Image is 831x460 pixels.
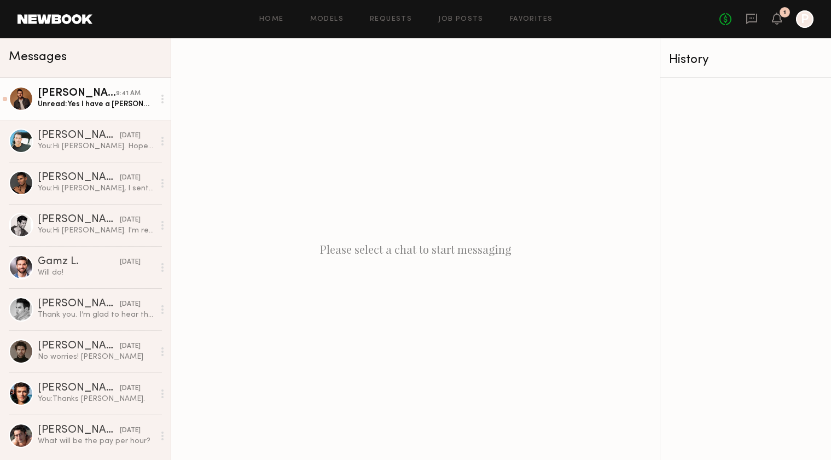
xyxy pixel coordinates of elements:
[669,54,822,66] div: History
[38,141,154,152] div: You: Hi [PERSON_NAME]. Hope all is well. We haven't finalized details yet but we are possibly sho...
[120,426,141,436] div: [DATE]
[38,257,120,267] div: Gamz L.
[38,267,154,278] div: Will do!
[38,299,120,310] div: [PERSON_NAME]
[38,383,120,394] div: [PERSON_NAME]
[310,16,344,23] a: Models
[783,10,786,16] div: 1
[38,394,154,404] div: You: Thanks [PERSON_NAME].
[259,16,284,23] a: Home
[796,10,813,28] a: P
[38,214,120,225] div: [PERSON_NAME]
[38,130,120,141] div: [PERSON_NAME]
[120,383,141,394] div: [DATE]
[370,16,412,23] a: Requests
[116,89,141,99] div: 9:41 AM
[171,38,660,460] div: Please select a chat to start messaging
[38,88,116,99] div: [PERSON_NAME]
[120,131,141,141] div: [DATE]
[510,16,553,23] a: Favorites
[38,425,120,436] div: [PERSON_NAME]
[9,51,67,63] span: Messages
[120,341,141,352] div: [DATE]
[38,225,154,236] div: You: Hi [PERSON_NAME]. I'm reaching out on behalf of Vustra ([DOMAIN_NAME]). Details are being fi...
[120,173,141,183] div: [DATE]
[38,436,154,446] div: What will be the pay per hour?
[120,215,141,225] div: [DATE]
[120,257,141,267] div: [DATE]
[38,352,154,362] div: No worries! [PERSON_NAME]
[38,310,154,320] div: Thank you. I’m glad to hear that. Have a good day
[38,172,120,183] div: [PERSON_NAME]
[38,341,120,352] div: [PERSON_NAME]
[438,16,484,23] a: Job Posts
[38,99,154,109] div: Unread: Yes I have a [PERSON_NAME] and [MEDICAL_DATA]
[120,299,141,310] div: [DATE]
[38,183,154,194] div: You: Hi [PERSON_NAME], I sent over a Booking Request. Just wanted to make sure it arrived to you....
